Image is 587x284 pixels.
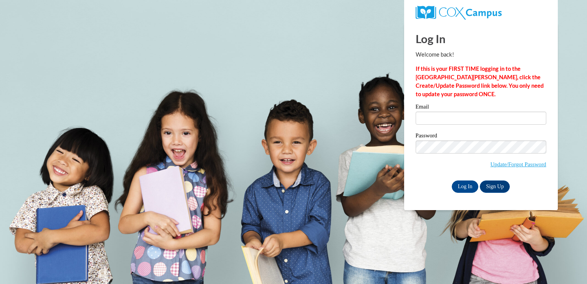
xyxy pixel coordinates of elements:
strong: If this is your FIRST TIME logging in to the [GEOGRAPHIC_DATA][PERSON_NAME], click the Create/Upd... [416,65,544,97]
a: Update/Forgot Password [491,161,546,167]
p: Welcome back! [416,50,546,59]
h1: Log In [416,31,546,47]
input: Log In [452,180,479,193]
label: Password [416,133,546,140]
img: COX Campus [416,6,502,20]
a: COX Campus [416,6,546,20]
label: Email [416,104,546,112]
a: Sign Up [480,180,510,193]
